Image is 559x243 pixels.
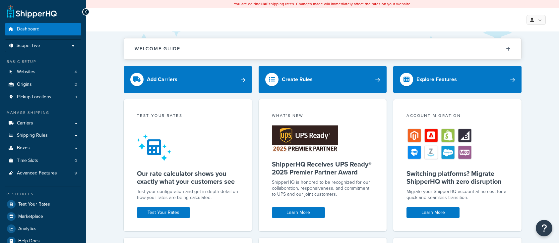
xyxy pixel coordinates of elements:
span: Time Slots [17,158,38,164]
div: Account Migration [406,113,508,120]
span: Analytics [18,226,36,232]
div: Add Carriers [147,75,177,84]
a: Create Rules [259,66,387,93]
a: Pickup Locations1 [5,91,81,103]
div: Resources [5,191,81,197]
span: Carriers [17,121,33,126]
li: Time Slots [5,155,81,167]
a: Shipping Rules [5,129,81,142]
span: Boxes [17,145,30,151]
div: Test your rates [137,113,239,120]
b: LIVE [261,1,269,7]
span: Origins [17,82,32,87]
span: Test Your Rates [18,202,50,207]
span: Pickup Locations [17,94,51,100]
a: Dashboard [5,23,81,35]
li: Websites [5,66,81,78]
a: Learn More [406,207,460,218]
a: Carriers [5,117,81,129]
div: Manage Shipping [5,110,81,116]
a: Websites4 [5,66,81,78]
li: Advanced Features [5,167,81,179]
a: Test Your Rates [5,198,81,210]
a: Time Slots0 [5,155,81,167]
span: 9 [75,170,77,176]
h2: Welcome Guide [135,46,180,51]
li: Origins [5,78,81,91]
div: What's New [272,113,374,120]
a: Marketplace [5,211,81,222]
span: Shipping Rules [17,133,48,138]
div: Explore Features [416,75,457,84]
p: ShipperHQ is honored to be recognized for our collaboration, responsiveness, and commitment to UP... [272,179,374,197]
div: Migrate your ShipperHQ account at no cost for a quick and seamless transition. [406,189,508,201]
div: Create Rules [282,75,313,84]
span: 2 [75,82,77,87]
span: 0 [75,158,77,164]
a: Explore Features [393,66,522,93]
a: Origins2 [5,78,81,91]
span: Marketplace [18,214,43,219]
a: Analytics [5,223,81,235]
a: Test Your Rates [137,207,190,218]
button: Open Resource Center [536,220,552,236]
span: 4 [75,69,77,75]
span: Scope: Live [17,43,40,49]
a: Advanced Features9 [5,167,81,179]
span: Advanced Features [17,170,57,176]
a: Learn More [272,207,325,218]
a: Boxes [5,142,81,154]
li: Pickup Locations [5,91,81,103]
span: Websites [17,69,35,75]
span: Dashboard [17,26,39,32]
div: Test your configuration and get in-depth detail on how your rates are being calculated. [137,189,239,201]
a: Add Carriers [124,66,252,93]
h5: Our rate calculator shows you exactly what your customers see [137,170,239,185]
div: Basic Setup [5,59,81,65]
h5: Switching platforms? Migrate ShipperHQ with zero disruption [406,170,508,185]
h5: ShipperHQ Receives UPS Ready® 2025 Premier Partner Award [272,160,374,176]
button: Welcome Guide [124,38,521,59]
span: 1 [76,94,77,100]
